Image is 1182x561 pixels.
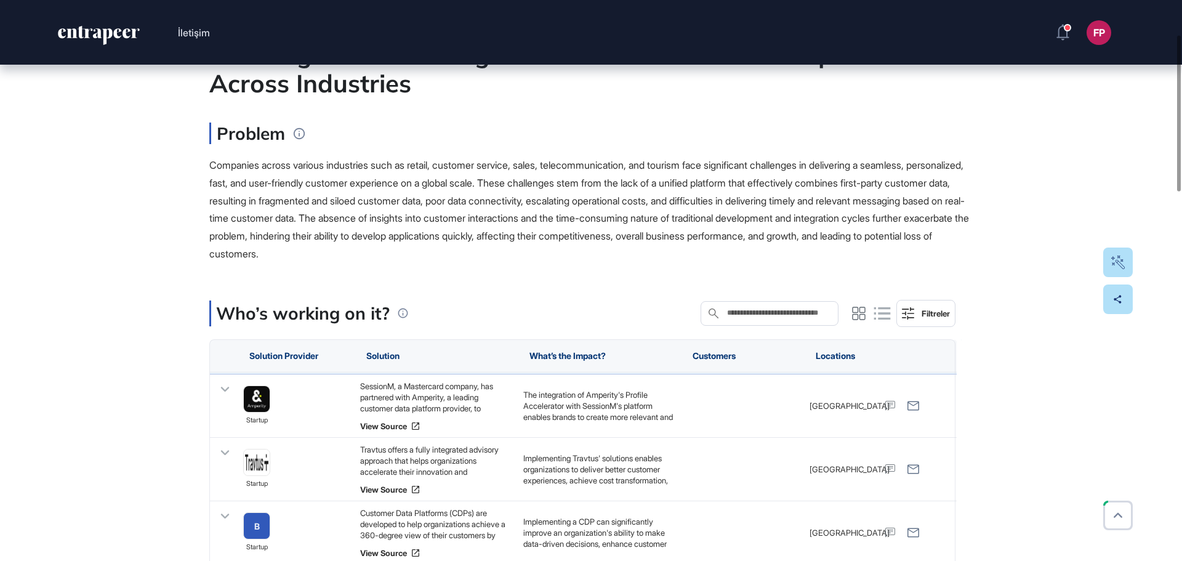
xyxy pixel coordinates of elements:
[254,521,260,530] div: B
[523,389,674,523] p: The integration of Amperity's Profile Accelerator with SessionM's platform enables brands to crea...
[216,301,390,326] p: Who’s working on it?
[246,478,268,490] span: startup
[209,39,973,98] div: Challenges in Delivering Unified Global Customer Experience Across Industries
[360,507,511,541] div: Customer Data Platforms (CDPs) are developed to help organizations achieve a 360-degree view of t...
[360,444,511,477] div: Travtus offers a fully integrated advisory approach that helps organizations accelerate their inn...
[249,351,318,361] span: Solution Provider
[810,400,890,411] span: [GEOGRAPHIC_DATA]
[360,381,511,414] div: SessionM, a Mastercard company, has partnered with Amperity, a leading customer data platform pro...
[244,386,270,412] img: image
[529,351,606,361] span: What’s the Impact?
[244,450,270,475] img: image
[178,25,210,41] button: İletişim
[246,542,268,553] span: startup
[810,464,890,475] span: [GEOGRAPHIC_DATA]
[922,309,950,318] div: Filtreler
[896,300,955,327] button: Filtreler
[810,527,890,538] span: [GEOGRAPHIC_DATA]
[816,351,855,361] span: Locations
[243,449,270,476] a: image
[57,26,141,49] a: entrapeer-logo
[209,123,285,144] h3: Problem
[360,421,511,431] a: View Source
[360,485,511,494] a: View Source
[366,351,400,361] span: Solution
[243,385,270,413] a: image
[209,159,969,260] span: Companies across various industries such as retail, customer service, sales, telecommunication, a...
[1087,20,1111,45] button: FP
[693,351,736,361] span: Customers
[360,548,511,558] a: View Source
[246,415,268,426] span: startup
[243,512,270,539] a: B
